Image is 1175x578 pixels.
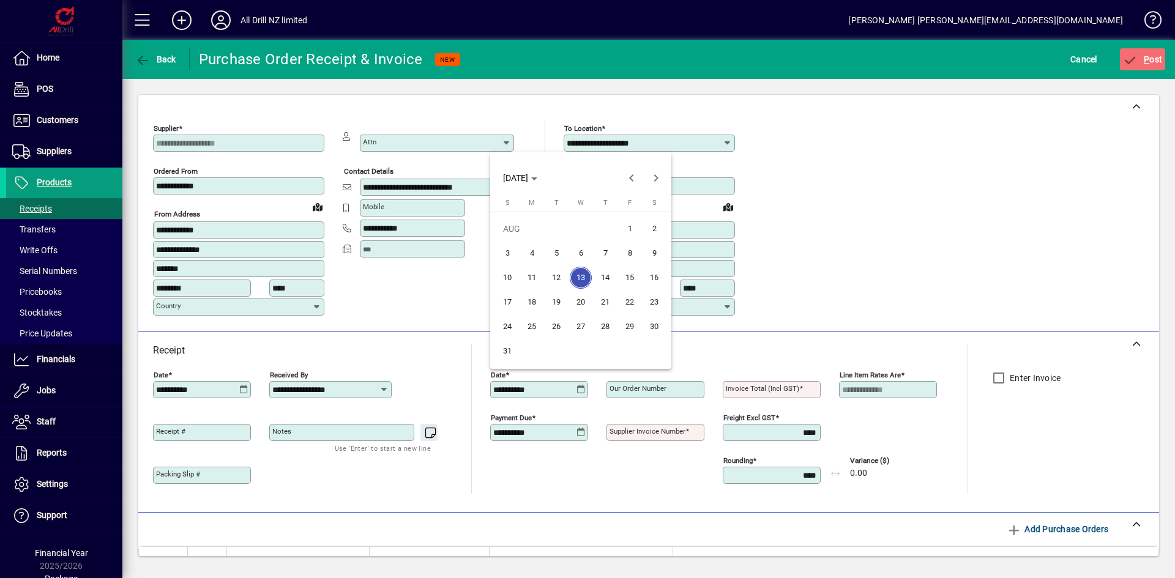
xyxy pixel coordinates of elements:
[643,291,665,313] span: 23
[570,242,592,264] span: 6
[521,267,543,289] span: 11
[594,267,616,289] span: 14
[642,241,666,265] button: Sat Aug 09 2025
[642,290,666,314] button: Sat Aug 23 2025
[521,291,543,313] span: 18
[503,173,528,183] span: [DATE]
[544,314,569,339] button: Tue Aug 26 2025
[642,217,666,241] button: Sat Aug 02 2025
[593,314,617,339] button: Thu Aug 28 2025
[642,314,666,339] button: Sat Aug 30 2025
[594,316,616,338] span: 28
[619,242,641,264] span: 8
[643,218,665,240] span: 2
[619,166,644,190] button: Previous month
[628,199,632,207] span: F
[617,241,642,265] button: Fri Aug 08 2025
[495,290,520,314] button: Sun Aug 17 2025
[495,265,520,290] button: Sun Aug 10 2025
[593,241,617,265] button: Thu Aug 07 2025
[569,265,593,290] button: Wed Aug 13 2025
[578,199,584,207] span: W
[643,316,665,338] span: 30
[570,291,592,313] span: 20
[644,166,668,190] button: Next month
[520,314,544,339] button: Mon Aug 25 2025
[545,267,567,289] span: 12
[496,340,518,362] span: 31
[520,290,544,314] button: Mon Aug 18 2025
[521,242,543,264] span: 4
[505,199,510,207] span: S
[570,267,592,289] span: 13
[495,339,520,363] button: Sun Aug 31 2025
[594,242,616,264] span: 7
[498,167,542,189] button: Choose month and year
[544,265,569,290] button: Tue Aug 12 2025
[496,267,518,289] span: 10
[643,267,665,289] span: 16
[593,290,617,314] button: Thu Aug 21 2025
[495,241,520,265] button: Sun Aug 03 2025
[594,291,616,313] span: 21
[617,265,642,290] button: Fri Aug 15 2025
[593,265,617,290] button: Thu Aug 14 2025
[520,241,544,265] button: Mon Aug 04 2025
[554,199,559,207] span: T
[544,290,569,314] button: Tue Aug 19 2025
[603,199,608,207] span: T
[619,218,641,240] span: 1
[570,316,592,338] span: 27
[496,242,518,264] span: 3
[569,241,593,265] button: Wed Aug 06 2025
[529,199,535,207] span: M
[496,316,518,338] span: 24
[496,291,518,313] span: 17
[495,314,520,339] button: Sun Aug 24 2025
[544,241,569,265] button: Tue Aug 05 2025
[642,265,666,290] button: Sat Aug 16 2025
[652,199,657,207] span: S
[520,265,544,290] button: Mon Aug 11 2025
[617,314,642,339] button: Fri Aug 29 2025
[643,242,665,264] span: 9
[545,316,567,338] span: 26
[617,290,642,314] button: Fri Aug 22 2025
[521,316,543,338] span: 25
[617,217,642,241] button: Fri Aug 01 2025
[545,242,567,264] span: 5
[569,290,593,314] button: Wed Aug 20 2025
[619,267,641,289] span: 15
[619,291,641,313] span: 22
[619,316,641,338] span: 29
[495,217,617,241] td: AUG
[545,291,567,313] span: 19
[569,314,593,339] button: Wed Aug 27 2025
